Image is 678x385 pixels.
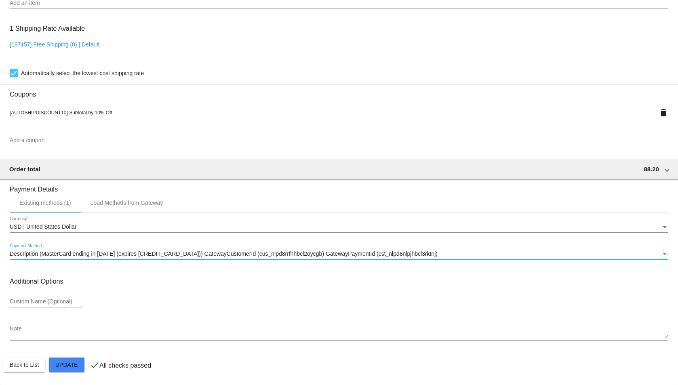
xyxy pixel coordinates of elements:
span: [AUTOSHIPDISCOUNT10] Subtotal by 10% Off [10,110,112,116]
mat-select: Payment Method [10,251,668,257]
span: 88.20 [644,166,659,173]
input: Custom Name (Optional) [10,299,82,305]
div: Load Methods from Gateway [91,200,163,206]
h3: Coupons [10,84,668,98]
span: Automatically select the lowest cost shipping rate [21,68,144,78]
span: Order total [9,166,40,173]
h3: Payment Details [10,179,668,193]
a: [187157] Free Shipping (0) | Default [10,41,99,48]
button: Update [49,358,84,372]
span: USD | United States Dollar [10,223,76,230]
input: Add a coupon [10,137,668,144]
h3: Additional Options [10,278,668,285]
mat-select: Currency [10,224,668,230]
mat-icon: delete [659,108,668,118]
span: Update [55,362,78,368]
span: Back to List [10,362,39,368]
h3: 1 Shipping Rate Available [10,20,85,37]
button: Back to List [3,358,45,372]
p: All checks passed [99,362,151,369]
mat-icon: check [90,360,99,370]
div: Existing methods (1) [19,200,71,206]
span: Description (MasterCard ending in [DATE] (expires [CREDIT_CARD_DATA])) GatewayCustomerId (cus_nlp... [10,250,438,257]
